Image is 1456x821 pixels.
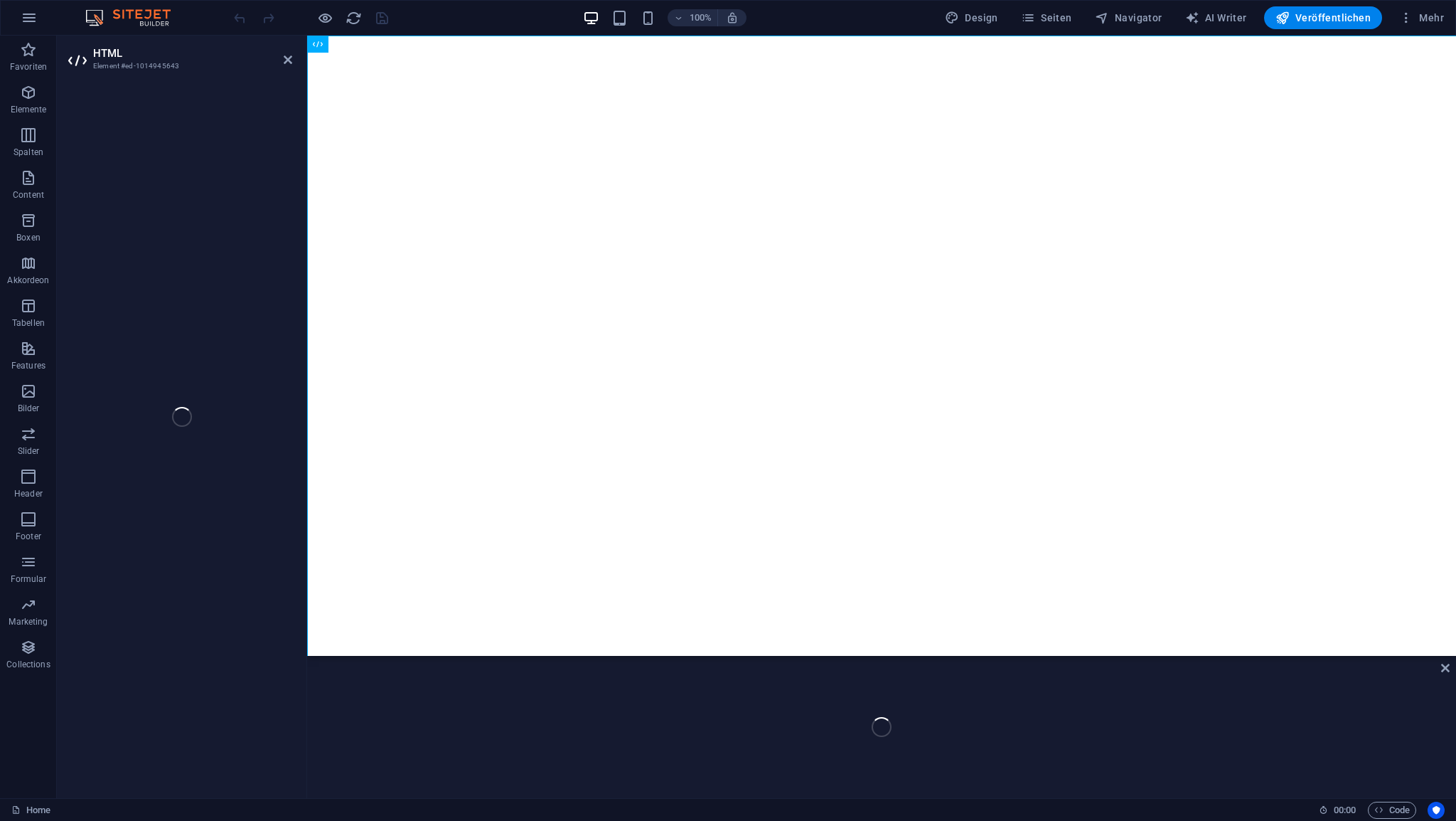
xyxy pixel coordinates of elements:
span: Mehr [1399,11,1444,25]
button: reload [345,9,362,26]
p: Marketing [9,616,48,627]
p: Slider [18,445,40,457]
a: Klick, um Auswahl aufzuheben. Doppelklick öffnet Seitenverwaltung [11,802,50,819]
button: Usercentrics [1428,802,1445,819]
img: Editor Logo [82,9,188,26]
p: Header [14,488,43,499]
p: Tabellen [12,317,45,329]
p: Collections [6,659,50,670]
p: Footer [16,531,41,542]
button: Klicke hier, um den Vorschau-Modus zu verlassen [316,9,333,26]
button: 100% [668,9,718,26]
span: Veröffentlichen [1275,11,1371,25]
button: Mehr [1393,6,1450,29]
p: Features [11,360,45,371]
i: Bei Größenänderung Zoomstufe automatisch an das gewählte Gerät anpassen. [726,11,739,24]
p: Elemente [11,104,47,115]
p: Bilder [18,403,40,414]
p: Content [13,189,44,201]
span: Code [1374,802,1410,819]
i: Seite neu laden [346,10,362,26]
p: Akkordeon [7,275,49,286]
div: Design (Strg+Alt+Y) [939,6,1004,29]
p: Formular [11,573,47,585]
button: Design [939,6,1004,29]
span: Seiten [1021,11,1072,25]
p: Favoriten [10,61,47,73]
span: 00 00 [1334,802,1356,819]
span: AI Writer [1185,11,1247,25]
span: Design [945,11,998,25]
p: Spalten [14,147,43,158]
p: Boxen [16,232,41,243]
button: Navigator [1089,6,1168,29]
span: Navigator [1095,11,1162,25]
h6: 100% [689,9,712,26]
button: Veröffentlichen [1264,6,1382,29]
button: Seiten [1015,6,1078,29]
button: AI Writer [1179,6,1253,29]
span: : [1344,805,1346,815]
h6: Session-Zeit [1319,802,1356,819]
button: Code [1368,802,1416,819]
